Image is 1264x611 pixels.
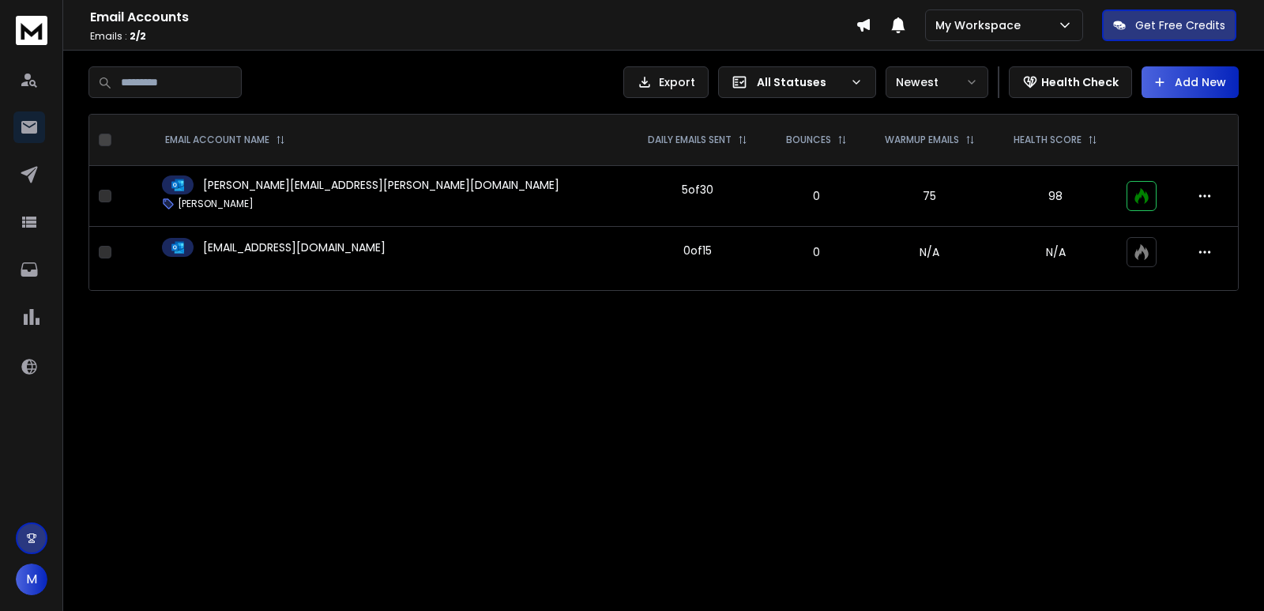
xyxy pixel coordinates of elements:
button: Newest [886,66,988,98]
button: Health Check [1009,66,1132,98]
p: [PERSON_NAME][EMAIL_ADDRESS][PERSON_NAME][DOMAIN_NAME] [203,177,559,193]
h1: Email Accounts [90,8,856,27]
button: Add New [1142,66,1239,98]
button: Export [623,66,709,98]
p: Get Free Credits [1135,17,1225,33]
p: N/A [1004,244,1108,260]
div: 0 of 15 [683,243,712,258]
p: BOUNCES [786,134,831,146]
p: DAILY EMAILS SENT [648,134,732,146]
p: Emails : [90,30,856,43]
div: EMAIL ACCOUNT NAME [165,134,285,146]
p: [PERSON_NAME] [178,198,254,210]
div: 5 of 30 [682,182,713,198]
p: HEALTH SCORE [1014,134,1082,146]
p: All Statuses [757,74,844,90]
p: Health Check [1041,74,1119,90]
button: M [16,564,47,595]
p: [EMAIL_ADDRESS][DOMAIN_NAME] [203,239,386,255]
p: 0 [777,244,856,260]
p: 0 [777,188,856,204]
td: 75 [865,166,995,227]
button: Get Free Credits [1102,9,1236,41]
img: logo [16,16,47,45]
span: 2 / 2 [130,29,146,43]
td: N/A [865,227,995,278]
td: 98 [995,166,1117,227]
p: WARMUP EMAILS [885,134,959,146]
p: My Workspace [935,17,1027,33]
